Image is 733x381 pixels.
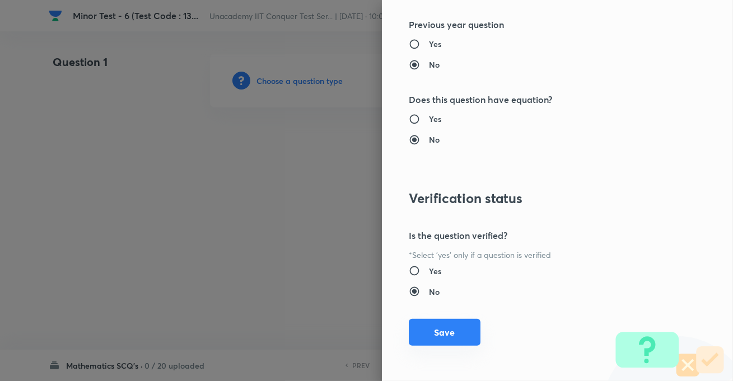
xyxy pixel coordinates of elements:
p: *Select 'yes' only if a question is verified [409,249,669,261]
h3: Verification status [409,190,669,206]
h5: Is the question verified? [409,229,669,242]
h5: Previous year question [409,18,669,31]
button: Save [409,319,480,346]
h6: No [429,134,440,145]
h6: Yes [429,265,441,277]
h6: No [429,59,440,70]
h6: Yes [429,38,441,50]
h5: Does this question have equation? [409,93,669,106]
h6: Yes [429,113,441,125]
h6: No [429,286,440,298]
